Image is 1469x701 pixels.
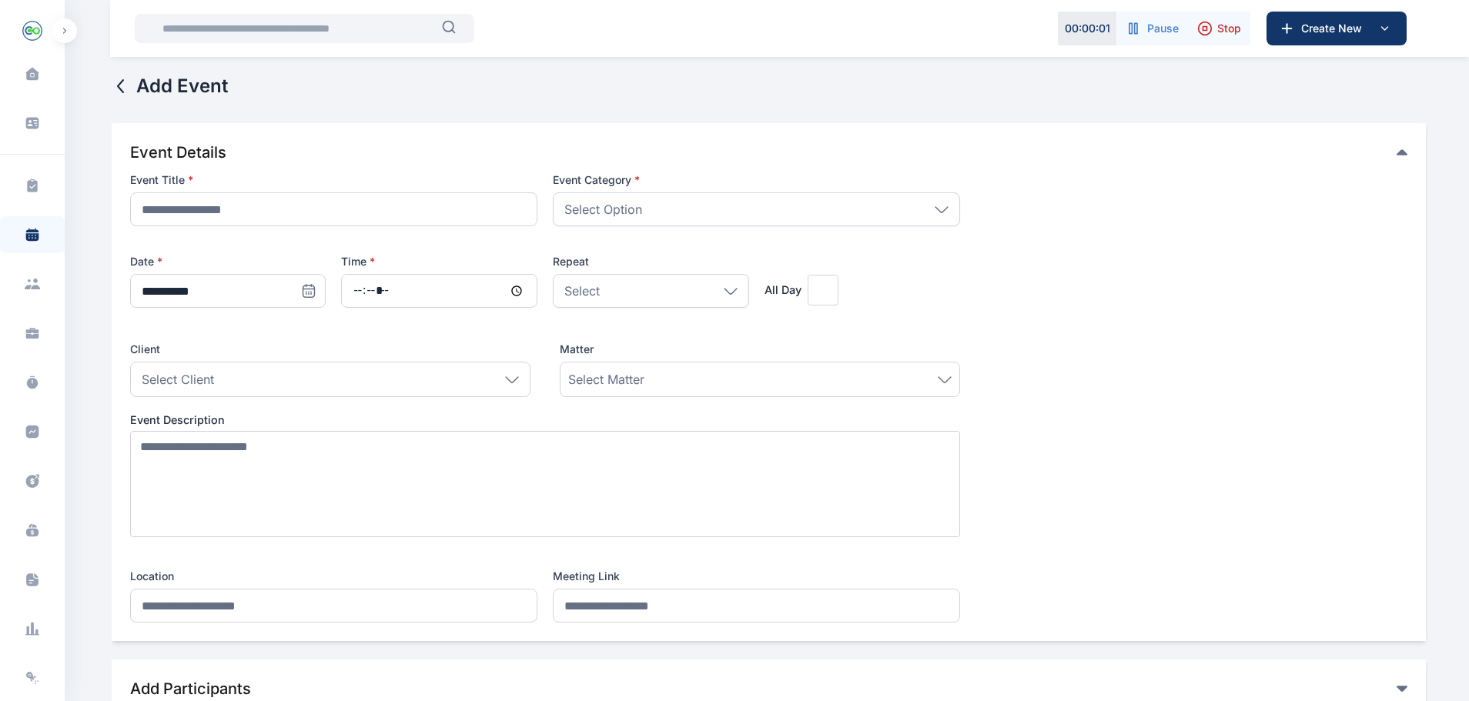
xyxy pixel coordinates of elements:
label: Meeting Link [553,569,960,584]
label: Event Category [553,172,960,188]
button: Stop [1188,12,1250,45]
button: Pause [1116,12,1188,45]
label: All Day [765,282,801,298]
label: Event Description [130,412,960,428]
label: Event Title [130,172,537,188]
span: Select Matter [568,370,644,389]
div: Event Details [130,142,1407,163]
label: Time [341,254,537,269]
label: Date [130,254,326,269]
button: Create New [1267,12,1407,45]
p: 00 : 00 : 01 [1065,21,1110,36]
span: Pause [1147,21,1179,36]
label: Location [130,569,537,584]
div: Add Participants [130,678,1407,699]
span: Event Details [130,143,226,162]
p: Select Option [564,200,642,219]
label: Repeat [553,254,749,269]
span: Add Participants [130,679,251,698]
h2: Add Event [112,74,1426,98]
p: Select [564,282,600,300]
span: Matter [560,342,594,357]
span: Stop [1217,21,1241,36]
span: Create New [1295,21,1375,36]
span: Select Client [142,370,214,389]
p: Client [130,342,530,357]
